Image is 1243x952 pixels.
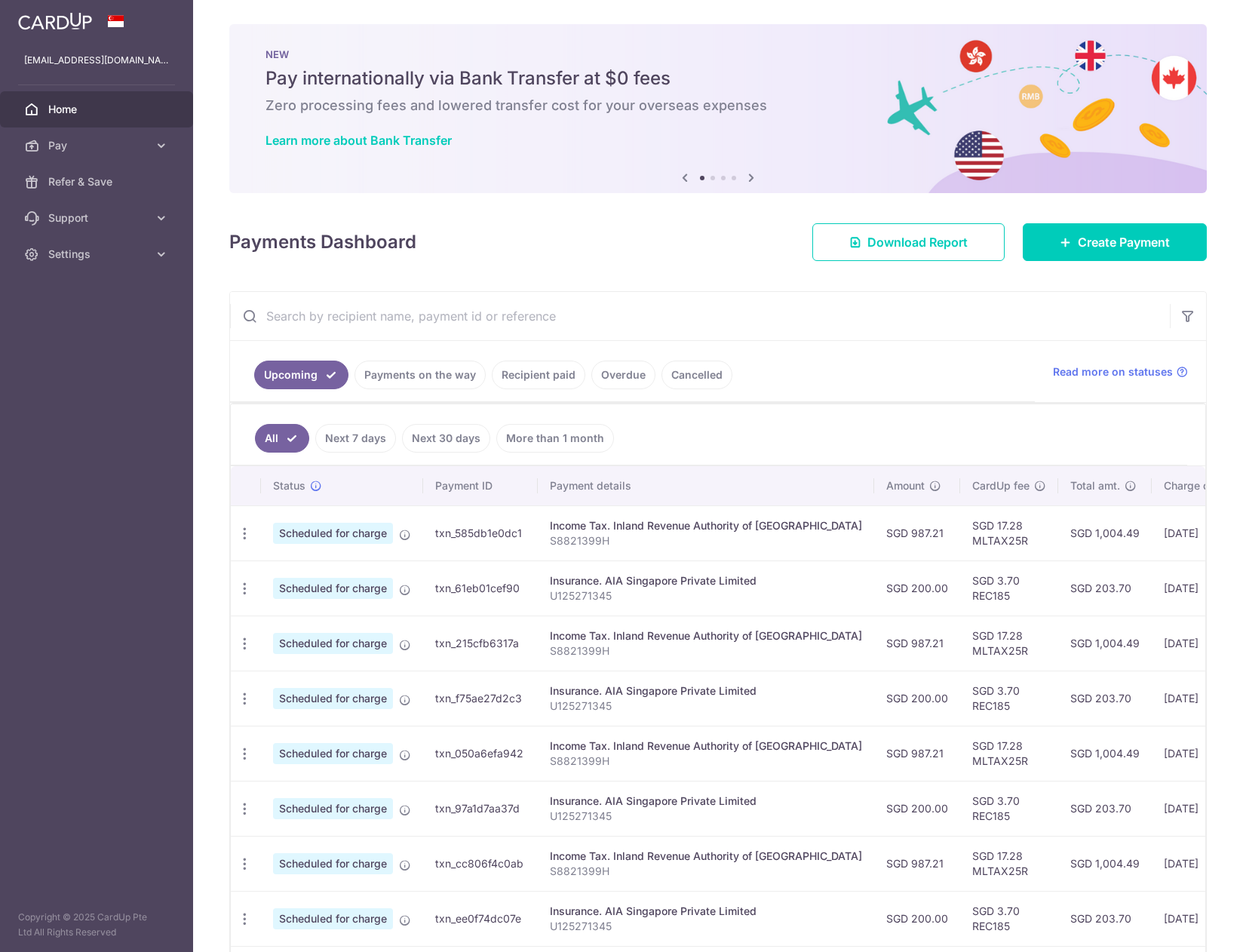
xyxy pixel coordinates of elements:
a: Upcoming [254,361,348,389]
span: Refer & Save [48,174,148,189]
td: SGD 203.70 [1058,560,1152,616]
div: Insurance. AIA Singapore Private Limited [550,573,862,588]
td: SGD 17.28 MLTAX25R [960,836,1058,891]
a: Next 7 days [315,424,396,453]
td: txn_585db1e0dc1 [423,505,538,560]
span: Status [273,478,305,493]
td: SGD 3.70 REC185 [960,891,1058,946]
td: SGD 987.21 [874,616,960,671]
span: Read more on statuses [1053,364,1173,379]
h6: Zero processing fees and lowered transfer cost for your overseas expenses [265,97,1171,115]
p: U125271345 [550,699,862,714]
td: SGD 200.00 [874,560,960,616]
span: Scheduled for charge [273,688,393,709]
a: Overdue [591,361,655,389]
a: Cancelled [661,361,732,389]
p: NEW [265,48,1171,60]
td: txn_ee0f74dc07e [423,891,538,946]
div: Insurance. AIA Singapore Private Limited [550,794,862,809]
img: CardUp [18,12,92,30]
input: Search by recipient name, payment id or reference [230,292,1170,340]
div: Insurance. AIA Singapore Private Limited [550,904,862,919]
td: SGD 3.70 REC185 [960,560,1058,616]
span: Scheduled for charge [273,743,393,764]
td: SGD 200.00 [874,671,960,726]
div: Income Tax. Inland Revenue Authority of [GEOGRAPHIC_DATA] [550,739,862,754]
div: Income Tax. Inland Revenue Authority of [GEOGRAPHIC_DATA] [550,628,862,643]
td: SGD 1,004.49 [1058,505,1152,560]
a: More than 1 month [496,424,614,453]
img: Bank transfer banner [229,24,1207,193]
td: txn_61eb01cef90 [423,560,538,616]
td: SGD 203.70 [1058,781,1152,836]
td: SGD 203.70 [1058,891,1152,946]
a: Payments on the way [354,361,486,389]
td: SGD 987.21 [874,726,960,781]
div: Income Tax. Inland Revenue Authority of [GEOGRAPHIC_DATA] [550,849,862,864]
span: Home [48,102,148,117]
td: SGD 987.21 [874,836,960,891]
span: Settings [48,247,148,262]
span: Scheduled for charge [273,578,393,599]
p: S8821399H [550,864,862,879]
td: SGD 1,004.49 [1058,726,1152,781]
a: Next 30 days [402,424,490,453]
th: Payment ID [423,466,538,505]
p: S8821399H [550,643,862,659]
td: txn_215cfb6317a [423,616,538,671]
p: U125271345 [550,919,862,934]
p: S8821399H [550,754,862,769]
th: Payment details [538,466,874,505]
span: Scheduled for charge [273,908,393,929]
span: CardUp fee [972,478,1030,493]
span: Create Payment [1078,233,1170,251]
td: SGD 17.28 MLTAX25R [960,616,1058,671]
td: SGD 203.70 [1058,671,1152,726]
a: All [255,424,309,453]
a: Read more on statuses [1053,364,1188,379]
span: Scheduled for charge [273,633,393,654]
a: Recipient paid [492,361,585,389]
td: txn_cc806f4c0ab [423,836,538,891]
td: SGD 17.28 MLTAX25R [960,505,1058,560]
span: Scheduled for charge [273,798,393,819]
td: txn_97a1d7aa37d [423,781,538,836]
p: [EMAIL_ADDRESS][DOMAIN_NAME] [24,53,169,68]
div: Income Tax. Inland Revenue Authority of [GEOGRAPHIC_DATA] [550,518,862,533]
p: U125271345 [550,809,862,824]
td: SGD 987.21 [874,505,960,560]
span: Total amt. [1070,478,1120,493]
td: SGD 17.28 MLTAX25R [960,726,1058,781]
td: txn_050a6efa942 [423,726,538,781]
a: Download Report [812,223,1005,261]
td: SGD 200.00 [874,781,960,836]
td: SGD 200.00 [874,891,960,946]
td: SGD 3.70 REC185 [960,781,1058,836]
span: Scheduled for charge [273,523,393,544]
td: SGD 1,004.49 [1058,616,1152,671]
span: Support [48,210,148,226]
td: SGD 3.70 REC185 [960,671,1058,726]
h4: Payments Dashboard [229,229,416,256]
span: Charge date [1164,478,1226,493]
span: Amount [886,478,925,493]
td: SGD 1,004.49 [1058,836,1152,891]
a: Create Payment [1023,223,1207,261]
span: Download Report [867,233,968,251]
div: Insurance. AIA Singapore Private Limited [550,683,862,699]
span: Scheduled for charge [273,853,393,874]
h5: Pay internationally via Bank Transfer at $0 fees [265,66,1171,91]
p: S8821399H [550,533,862,548]
td: txn_f75ae27d2c3 [423,671,538,726]
a: Learn more about Bank Transfer [265,133,452,148]
span: Pay [48,138,148,153]
p: U125271345 [550,588,862,603]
